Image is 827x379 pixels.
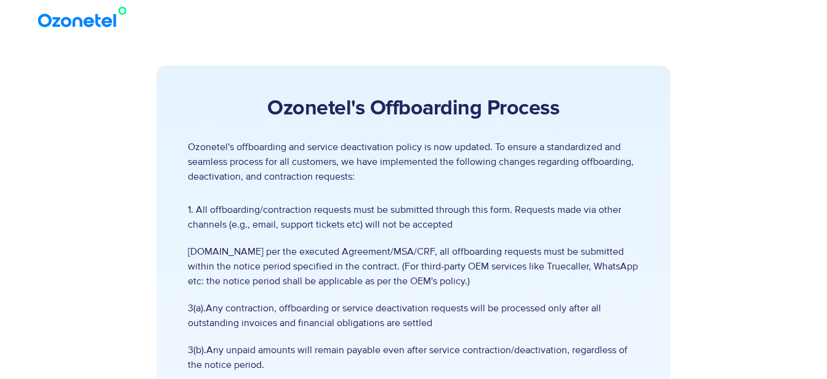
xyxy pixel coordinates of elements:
h2: Ozonetel's Offboarding Process [188,97,639,121]
span: 1. All offboarding/contraction requests must be submitted through this form. Requests made via ot... [188,202,639,232]
span: 3(a).Any contraction, offboarding or service deactivation requests will be processed only after a... [188,301,639,330]
p: Ozonetel's offboarding and service deactivation policy is now updated. To ensure a standardized a... [188,140,639,184]
span: 3(b).Any unpaid amounts will remain payable even after service contraction/deactivation, regardle... [188,343,639,372]
span: [DOMAIN_NAME] per the executed Agreement/MSA/CRF, all offboarding requests must be submitted with... [188,244,639,289]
